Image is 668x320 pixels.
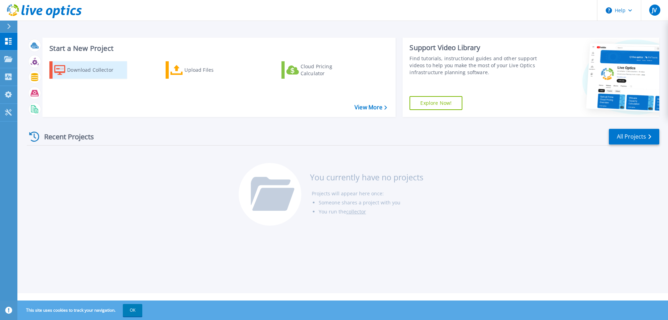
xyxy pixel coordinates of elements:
[27,128,103,145] div: Recent Projects
[310,173,423,181] h3: You currently have no projects
[319,198,423,207] li: Someone shares a project with you
[184,63,240,77] div: Upload Files
[409,96,462,110] a: Explore Now!
[67,63,123,77] div: Download Collector
[409,43,540,52] div: Support Video Library
[281,61,359,79] a: Cloud Pricing Calculator
[355,104,387,111] a: View More
[319,207,423,216] li: You run the
[301,63,356,77] div: Cloud Pricing Calculator
[19,304,142,317] span: This site uses cookies to track your navigation.
[346,208,366,215] a: collector
[312,189,423,198] li: Projects will appear here once:
[49,45,387,52] h3: Start a New Project
[409,55,540,76] div: Find tutorials, instructional guides and other support videos to help you make the most of your L...
[166,61,243,79] a: Upload Files
[123,304,142,317] button: OK
[609,129,659,145] a: All Projects
[652,7,657,13] span: JV
[49,61,127,79] a: Download Collector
